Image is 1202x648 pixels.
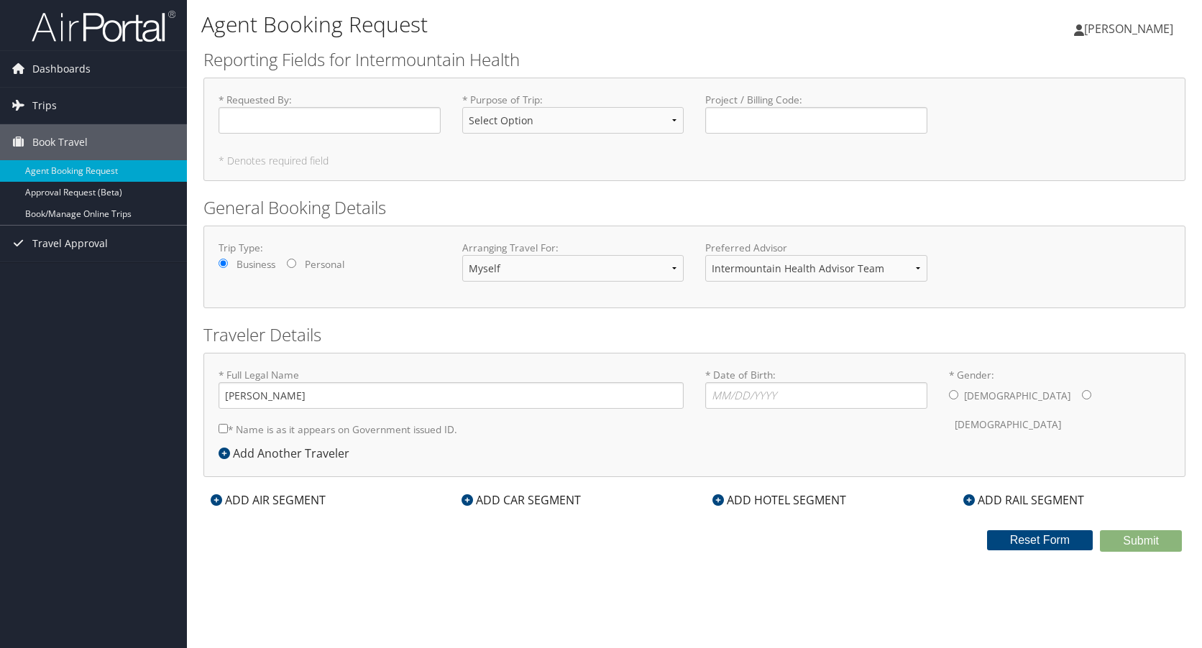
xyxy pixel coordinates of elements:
[705,93,927,134] label: Project / Billing Code :
[219,156,1170,166] h5: * Denotes required field
[462,93,684,145] label: * Purpose of Trip :
[454,491,588,509] div: ADD CAR SEGMENT
[219,382,684,409] input: * Full Legal Name
[201,9,859,40] h1: Agent Booking Request
[1074,7,1188,50] a: [PERSON_NAME]
[203,47,1185,72] h2: Reporting Fields for Intermountain Health
[987,530,1093,550] button: Reset Form
[462,241,684,255] label: Arranging Travel For:
[964,382,1070,409] label: [DEMOGRAPHIC_DATA]
[32,51,91,87] span: Dashboards
[32,124,88,160] span: Book Travel
[32,226,108,261] span: Travel Approval
[219,241,441,255] label: Trip Type:
[705,107,927,134] input: Project / Billing Code:
[949,390,958,399] input: * Gender:[DEMOGRAPHIC_DATA][DEMOGRAPHIC_DATA]
[219,424,228,433] input: * Name is as it appears on Government issued ID.
[219,445,357,462] div: Add Another Traveler
[1082,390,1091,399] input: * Gender:[DEMOGRAPHIC_DATA][DEMOGRAPHIC_DATA]
[705,382,927,409] input: * Date of Birth:
[956,491,1091,509] div: ADD RAIL SEGMENT
[955,411,1061,438] label: [DEMOGRAPHIC_DATA]
[1084,21,1173,37] span: [PERSON_NAME]
[705,491,853,509] div: ADD HOTEL SEGMENT
[32,88,57,124] span: Trips
[705,368,927,409] label: * Date of Birth:
[219,368,684,409] label: * Full Legal Name
[305,257,344,272] label: Personal
[705,241,927,255] label: Preferred Advisor
[1100,530,1182,552] button: Submit
[203,491,333,509] div: ADD AIR SEGMENT
[203,195,1185,220] h2: General Booking Details
[219,93,441,134] label: * Requested By :
[32,9,175,43] img: airportal-logo.png
[949,368,1171,439] label: * Gender:
[219,107,441,134] input: * Requested By:
[237,257,275,272] label: Business
[203,323,1185,347] h2: Traveler Details
[219,416,457,443] label: * Name is as it appears on Government issued ID.
[462,107,684,134] select: * Purpose of Trip:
